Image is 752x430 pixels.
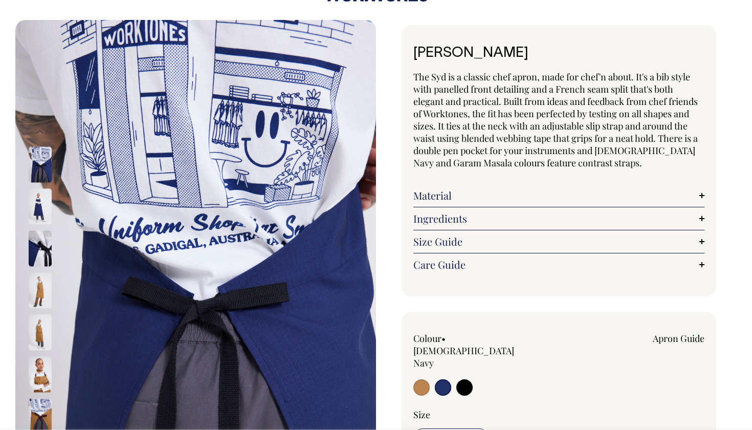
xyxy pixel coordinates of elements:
[413,189,704,202] a: Material
[32,121,48,144] button: Previous
[413,235,704,248] a: Size Guide
[413,332,530,369] div: Colour
[29,356,52,392] img: garam-masala
[413,259,704,271] a: Care Guide
[29,314,52,350] img: garam-masala
[653,332,704,345] a: Apron Guide
[413,212,704,225] a: Ingredients
[29,230,52,266] img: french-navy
[413,46,704,61] h1: [PERSON_NAME]
[413,408,704,421] div: Size
[413,345,514,369] label: [DEMOGRAPHIC_DATA] Navy
[29,188,52,224] img: french-navy
[441,332,446,345] span: •
[413,71,698,169] span: The Syd is a classic chef apron, made for chef'n about. It's a bib style with panelled front deta...
[29,146,52,182] img: french-navy
[29,272,52,308] img: garam-masala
